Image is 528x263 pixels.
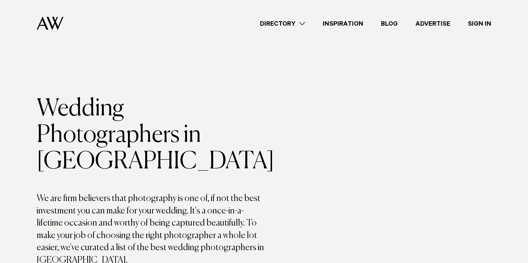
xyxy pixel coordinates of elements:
[372,19,407,29] a: Blog
[407,19,459,29] a: Advertise
[251,19,314,29] a: Directory
[459,19,500,29] a: Sign In
[314,19,372,29] a: Inspiration
[37,17,63,30] img: Auckland Weddings Logo
[37,96,264,175] h1: Wedding Photographers in [GEOGRAPHIC_DATA]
